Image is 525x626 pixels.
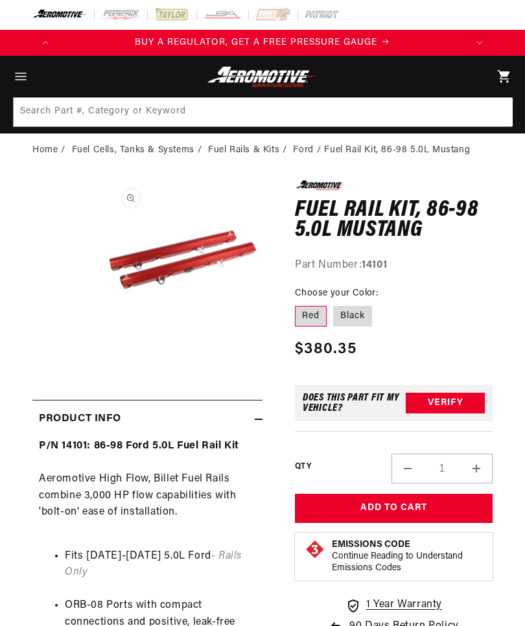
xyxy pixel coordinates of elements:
legend: Choose your Color: [295,286,379,300]
div: 1 of 4 [58,36,467,50]
button: Add to Cart [295,494,493,523]
span: 1 Year Warranty [366,597,442,614]
a: Home [32,143,58,157]
button: Translation missing: en.sections.announcements.previous_announcement [32,30,58,56]
li: Fits [DATE]-[DATE] 5.0L Ford [65,548,256,581]
strong: 14101 [362,260,387,270]
a: 1 Year Warranty [345,597,442,614]
a: Fuel Rails & Kits [208,143,279,157]
button: Verify [406,393,485,413]
button: Translation missing: en.sections.announcements.next_announcement [467,30,493,56]
summary: Menu [6,56,35,97]
div: Announcement [58,36,467,50]
strong: Emissions Code [332,540,410,550]
span: BUY A REGULATOR, GET A FREE PRESSURE GAUGE [135,38,377,47]
button: Search Part #, Category or Keyword [483,98,511,126]
a: BUY A REGULATOR, GET A FREE PRESSURE GAUGE [58,36,467,50]
img: Emissions code [305,539,325,560]
label: QTY [295,461,311,472]
button: Emissions CodeContinue Reading to Understand Emissions Codes [332,539,483,574]
input: Search Part #, Category or Keyword [14,98,513,126]
h1: Fuel Rail Kit, 86-98 5.0L Mustang [295,200,493,241]
li: Fuel Cells, Tanks & Systems [72,143,205,157]
strong: P/N 14101: 86-98 Ford 5.0L Fuel Rail Kit [39,441,239,451]
li: Fuel Rail Kit, 86-98 5.0L Mustang [324,143,470,157]
div: Part Number: [295,257,493,274]
span: $380.35 [295,338,356,361]
div: Does This part fit My vehicle? [303,393,406,413]
label: Red [295,306,327,327]
media-gallery: Gallery Viewer [32,180,262,374]
summary: Product Info [32,400,262,438]
nav: breadcrumbs [32,143,493,157]
a: Ford [293,143,313,157]
h2: Product Info [39,411,121,428]
label: Black [333,306,372,327]
p: Continue Reading to Understand Emissions Codes [332,551,483,574]
img: Aeromotive [205,66,320,87]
